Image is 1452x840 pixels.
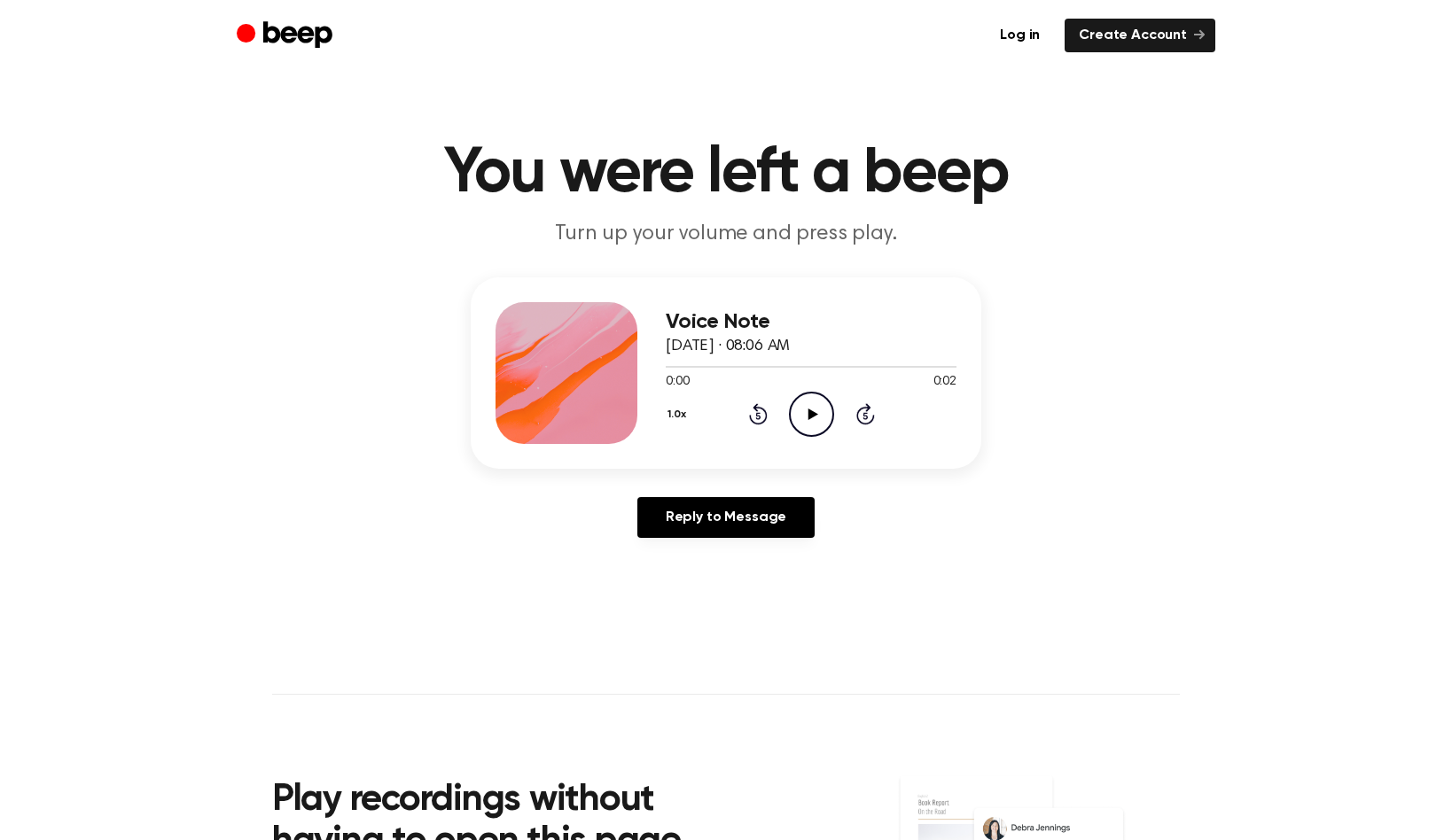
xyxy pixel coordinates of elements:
[666,338,790,354] span: [DATE] · 08:06 AM
[237,19,337,53] a: Beep
[986,19,1054,52] a: Log in
[666,400,693,430] button: 1.0x
[272,142,1180,206] h1: You were left a beep
[933,373,956,392] span: 0:02
[386,220,1066,249] p: Turn up your volume and press play.
[666,310,956,334] h3: Voice Note
[637,497,815,538] a: Reply to Message
[666,373,689,392] span: 0:00
[1065,19,1215,52] a: Create Account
